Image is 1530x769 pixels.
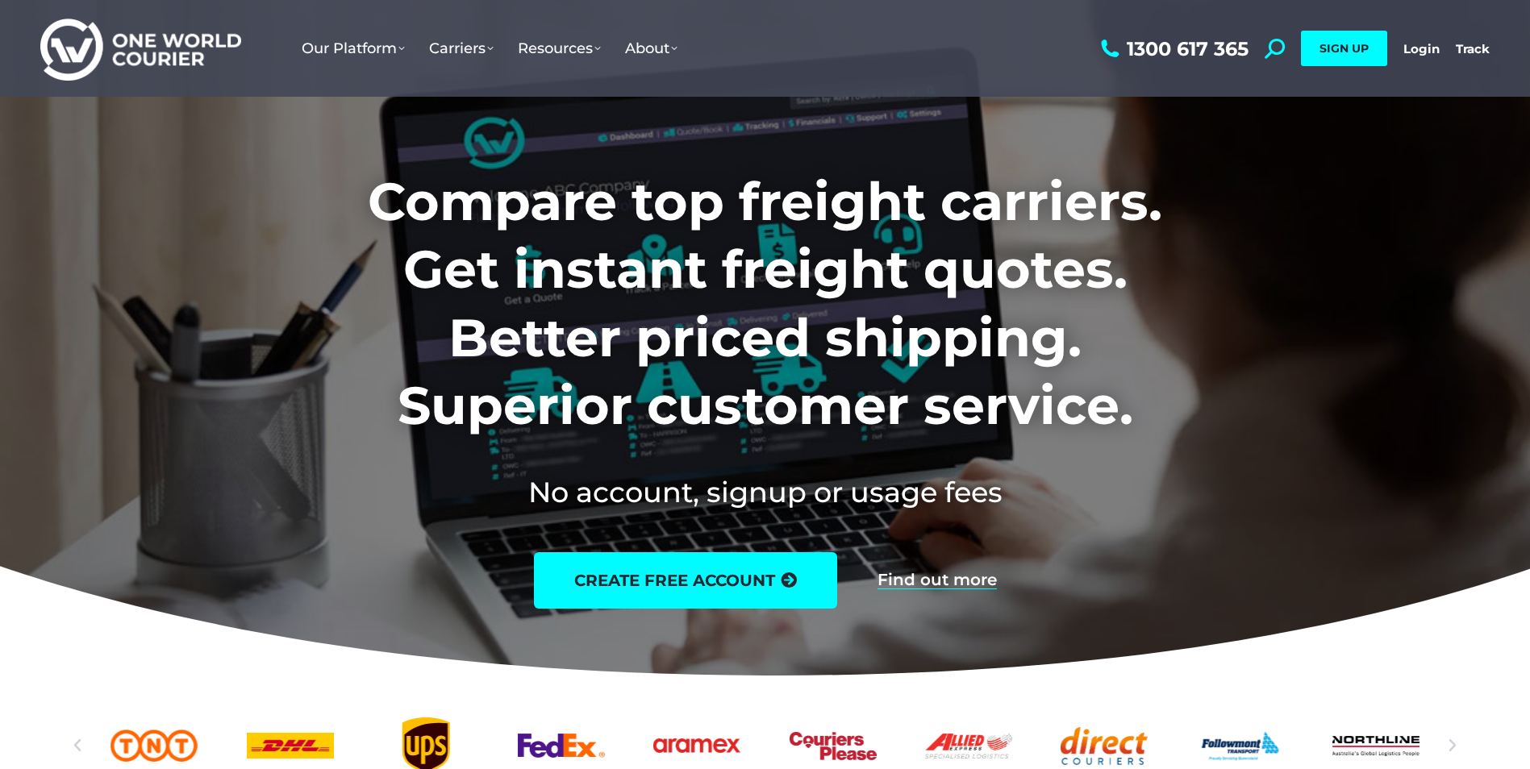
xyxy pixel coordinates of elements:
span: Carriers [429,39,494,57]
a: About [613,23,690,73]
span: Our Platform [302,39,405,57]
a: create free account [534,552,837,609]
a: Find out more [878,572,997,589]
span: About [625,39,677,57]
a: Login [1403,41,1440,56]
h1: Compare top freight carriers. Get instant freight quotes. Better priced shipping. Superior custom... [261,168,1269,440]
img: One World Courier [40,16,241,81]
a: Resources [506,23,613,73]
h2: No account, signup or usage fees [261,472,1269,512]
a: Track [1456,41,1490,56]
span: Resources [518,39,601,57]
a: SIGN UP [1301,31,1387,66]
a: Our Platform [290,23,417,73]
a: 1300 617 365 [1097,39,1249,59]
a: Carriers [417,23,506,73]
span: SIGN UP [1319,41,1369,56]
